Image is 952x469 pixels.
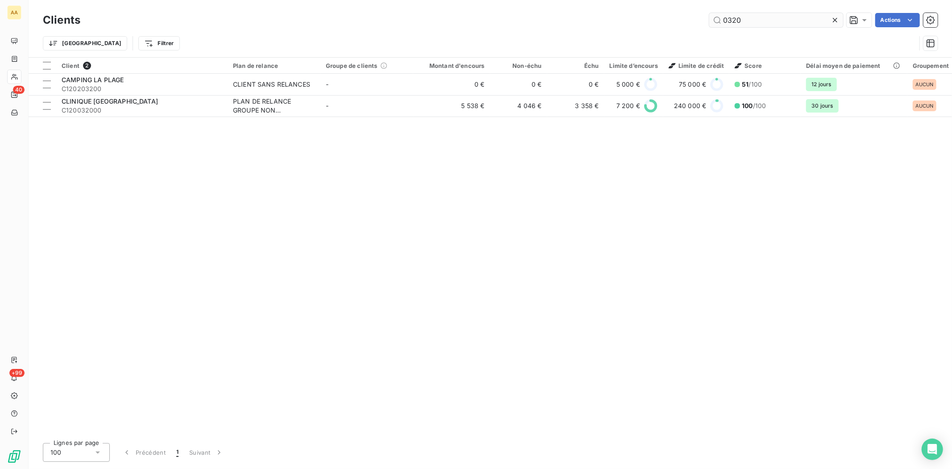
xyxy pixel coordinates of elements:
[50,448,61,457] span: 100
[674,101,706,110] span: 240 000 €
[176,448,179,457] span: 1
[62,76,124,84] span: CAMPING LA PLAGE
[742,80,748,88] span: 51
[9,369,25,377] span: +99
[806,62,902,69] div: Délai moyen de paiement
[742,102,752,109] span: 100
[117,443,171,462] button: Précédent
[922,439,943,460] div: Open Intercom Messenger
[233,62,315,69] div: Plan de relance
[490,74,547,95] td: 0 €
[62,106,222,115] span: C120032000
[735,62,762,69] span: Score
[616,101,640,110] span: 7 200 €
[709,13,843,27] input: Rechercher
[62,97,158,105] span: CLINIQUE [GEOGRAPHIC_DATA]
[616,80,640,89] span: 5 000 €
[326,80,328,88] span: -
[495,62,542,69] div: Non-échu
[233,80,310,89] div: CLIENT SANS RELANCES
[7,5,21,20] div: AA
[326,62,378,69] span: Groupe de clients
[43,12,80,28] h3: Clients
[806,78,836,91] span: 12 jours
[419,62,485,69] div: Montant d'encours
[669,62,724,69] span: Limite de crédit
[610,62,658,69] div: Limite d’encours
[547,74,604,95] td: 0 €
[413,95,490,117] td: 5 538 €
[13,86,25,94] span: 40
[679,80,706,89] span: 75 000 €
[83,62,91,70] span: 2
[62,84,222,93] span: C120203200
[413,74,490,95] td: 0 €
[547,95,604,117] td: 3 358 €
[553,62,599,69] div: Échu
[171,443,184,462] button: 1
[43,36,127,50] button: [GEOGRAPHIC_DATA]
[138,36,179,50] button: Filtrer
[62,62,79,69] span: Client
[742,80,762,89] span: /100
[875,13,920,27] button: Actions
[490,95,547,117] td: 4 046 €
[326,102,328,109] span: -
[915,82,934,87] span: AUCUN
[184,443,229,462] button: Suivant
[233,97,315,115] div: PLAN DE RELANCE GROUPE NON AUTOMATIQUE
[742,101,766,110] span: /100
[806,99,838,113] span: 30 jours
[915,103,934,109] span: AUCUN
[7,449,21,464] img: Logo LeanPay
